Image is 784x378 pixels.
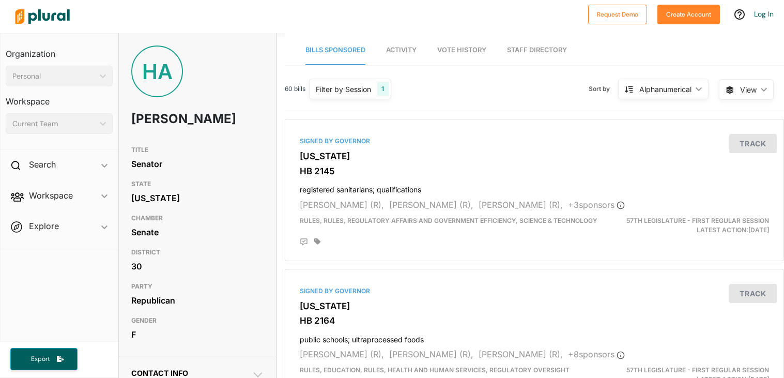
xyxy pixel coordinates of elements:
div: Senator [131,156,264,172]
h2: Search [29,159,56,170]
button: Track [729,134,777,153]
span: Sort by [589,84,618,94]
div: 30 [131,259,264,274]
div: Republican [131,293,264,308]
h3: [US_STATE] [300,301,769,311]
span: [PERSON_NAME] (R), [389,200,473,210]
span: Rules, Education, Rules, Health and Human Services, Regulatory Oversight [300,366,570,374]
h3: Workspace [6,86,113,109]
h3: CHAMBER [131,212,264,224]
a: Bills Sponsored [305,36,365,65]
a: Log In [754,9,774,19]
h4: registered sanitarians; qualifications [300,180,769,194]
h3: PARTY [131,280,264,293]
span: + 8 sponsor s [568,349,625,359]
div: [US_STATE] [131,190,264,206]
div: Current Team [12,118,96,129]
div: Latest Action: [DATE] [615,216,777,235]
div: Alphanumerical [639,84,691,95]
h3: HB 2145 [300,166,769,176]
span: 60 bills [285,84,305,94]
span: Bills Sponsored [305,46,365,54]
button: Track [729,284,777,303]
h3: [US_STATE] [300,151,769,161]
div: Personal [12,71,96,82]
h3: Organization [6,39,113,62]
span: + 3 sponsor s [568,200,625,210]
div: Senate [131,224,264,240]
span: [PERSON_NAME] (R), [300,200,384,210]
h3: GENDER [131,314,264,327]
span: [PERSON_NAME] (R), [479,200,563,210]
h1: [PERSON_NAME] [131,103,211,134]
div: HA [131,46,183,97]
span: View [740,84,757,95]
a: Create Account [657,8,720,19]
div: Filter by Session [316,84,371,95]
a: Staff Directory [507,36,567,65]
span: Export [24,355,57,364]
span: [PERSON_NAME] (R), [300,349,384,359]
h3: STATE [131,178,264,190]
a: Request Demo [588,8,647,19]
h3: TITLE [131,144,264,156]
h3: HB 2164 [300,315,769,326]
button: Create Account [657,5,720,24]
button: Request Demo [588,5,647,24]
span: Vote History [437,46,486,54]
span: [PERSON_NAME] (R), [479,349,563,359]
div: Signed by Governor [300,286,769,296]
div: Add Position Statement [300,238,308,246]
span: Rules, Rules, Regulatory Affairs and Government Efficiency, Science & Technology [300,217,597,224]
h3: DISTRICT [131,246,264,259]
div: 1 [377,82,388,96]
span: 57th Legislature - First Regular Session [626,366,769,374]
span: [PERSON_NAME] (R), [389,349,473,359]
span: Activity [386,46,417,54]
div: Add tags [314,238,320,245]
span: Contact Info [131,369,188,377]
div: Signed by Governor [300,137,769,146]
div: F [131,327,264,342]
a: Vote History [437,36,486,65]
a: Activity [386,36,417,65]
h4: public schools; ultraprocessed foods [300,330,769,344]
span: 57th Legislature - First Regular Session [626,217,769,224]
button: Export [10,348,78,370]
